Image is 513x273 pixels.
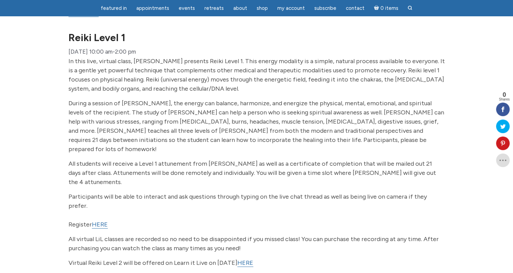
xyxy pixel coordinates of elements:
[342,2,369,15] a: Contact
[92,221,108,229] a: HERE
[200,2,228,15] a: Retreats
[68,258,445,268] p: Virtual Reiki Level 2 will be offered on Learn it Live on [DATE]
[314,5,336,11] span: Subscribe
[132,2,173,15] a: Appointments
[101,5,127,11] span: featured in
[273,2,309,15] a: My Account
[370,1,402,15] a: Cart0 items
[229,2,251,15] a: About
[68,99,445,154] p: During a session of [PERSON_NAME], the energy can balance, harmonize, and energize the physical, ...
[499,92,510,98] span: 0
[68,57,445,93] p: In this live, virtual class, [PERSON_NAME] presents Reiki Level 1. This energy modality is a simp...
[233,5,247,11] span: About
[346,5,364,11] span: Contact
[380,6,398,11] span: 0 items
[204,5,224,11] span: Retreats
[310,2,340,15] a: Subscribe
[499,98,510,101] span: Shares
[97,2,131,15] a: featured in
[237,259,253,267] a: HERE
[68,47,136,57] div: -
[253,2,272,15] a: Shop
[68,220,445,229] p: Register
[175,2,199,15] a: Events
[68,33,445,42] h1: Reiki Level 1
[68,159,445,187] p: All students will receive a Level 1 attunement from [PERSON_NAME] as well as a certificate of com...
[257,5,268,11] span: Shop
[68,192,445,211] p: Participants will be able to interact and ask questions through typing on the live chat thread as...
[277,5,305,11] span: My Account
[68,48,113,55] span: [DATE] 10:00 am
[68,235,445,253] p: All virtual LiL classes are recorded so no need to be disappointed if you missed class! You can p...
[374,5,380,11] i: Cart
[115,48,136,55] span: 2:00 pm
[179,5,195,11] span: Events
[136,5,169,11] span: Appointments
